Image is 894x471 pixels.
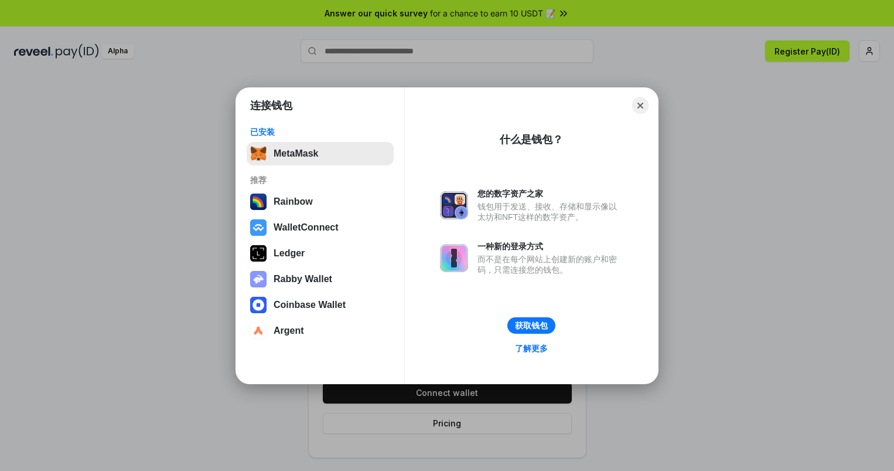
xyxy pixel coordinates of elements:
div: MetaMask [274,148,318,159]
div: 什么是钱包？ [500,133,563,147]
div: 了解更多 [515,343,548,354]
img: svg+xml,%3Csvg%20width%3D%2228%22%20height%3D%2228%22%20viewBox%3D%220%200%2028%2028%22%20fill%3D... [250,219,267,236]
img: svg+xml,%3Csvg%20width%3D%2228%22%20height%3D%2228%22%20viewBox%3D%220%200%2028%2028%22%20fill%3D... [250,323,267,339]
div: 一种新的登录方式 [477,241,623,252]
button: Close [632,97,649,114]
img: svg+xml,%3Csvg%20xmlns%3D%22http%3A%2F%2Fwww.w3.org%2F2000%2Fsvg%22%20width%3D%2228%22%20height%3... [250,245,267,262]
button: 获取钱包 [507,317,555,334]
div: Argent [274,326,304,336]
div: 推荐 [250,175,390,185]
img: svg+xml,%3Csvg%20fill%3D%22none%22%20height%3D%2233%22%20viewBox%3D%220%200%2035%2033%22%20width%... [250,145,267,162]
img: svg+xml,%3Csvg%20width%3D%22120%22%20height%3D%22120%22%20viewBox%3D%220%200%20120%20120%22%20fil... [250,194,267,210]
div: Coinbase Wallet [274,300,346,310]
div: Rabby Wallet [274,274,332,284]
div: WalletConnect [274,222,339,233]
button: Rabby Wallet [247,267,394,291]
div: Rainbow [274,196,313,207]
button: Rainbow [247,190,394,214]
button: MetaMask [247,142,394,165]
button: Argent [247,319,394,343]
div: 您的数字资产之家 [477,188,623,199]
button: WalletConnect [247,216,394,239]
div: 已安装 [250,127,390,137]
div: Ledger [274,248,305,259]
button: Ledger [247,242,394,265]
div: 获取钱包 [515,320,548,331]
img: svg+xml,%3Csvg%20xmlns%3D%22http%3A%2F%2Fwww.w3.org%2F2000%2Fsvg%22%20fill%3D%22none%22%20viewBox... [250,271,267,287]
img: svg+xml,%3Csvg%20xmlns%3D%22http%3A%2F%2Fwww.w3.org%2F2000%2Fsvg%22%20fill%3D%22none%22%20viewBox... [440,191,468,219]
button: Coinbase Wallet [247,293,394,317]
h1: 连接钱包 [250,99,292,113]
div: 钱包用于发送、接收、存储和显示像以太坊和NFT这样的数字资产。 [477,201,623,222]
img: svg+xml,%3Csvg%20width%3D%2228%22%20height%3D%2228%22%20viewBox%3D%220%200%2028%2028%22%20fill%3D... [250,297,267,313]
div: 而不是在每个网站上创建新的账户和密码，只需连接您的钱包。 [477,254,623,275]
img: svg+xml,%3Csvg%20xmlns%3D%22http%3A%2F%2Fwww.w3.org%2F2000%2Fsvg%22%20fill%3D%22none%22%20viewBox... [440,244,468,272]
a: 了解更多 [508,341,555,356]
